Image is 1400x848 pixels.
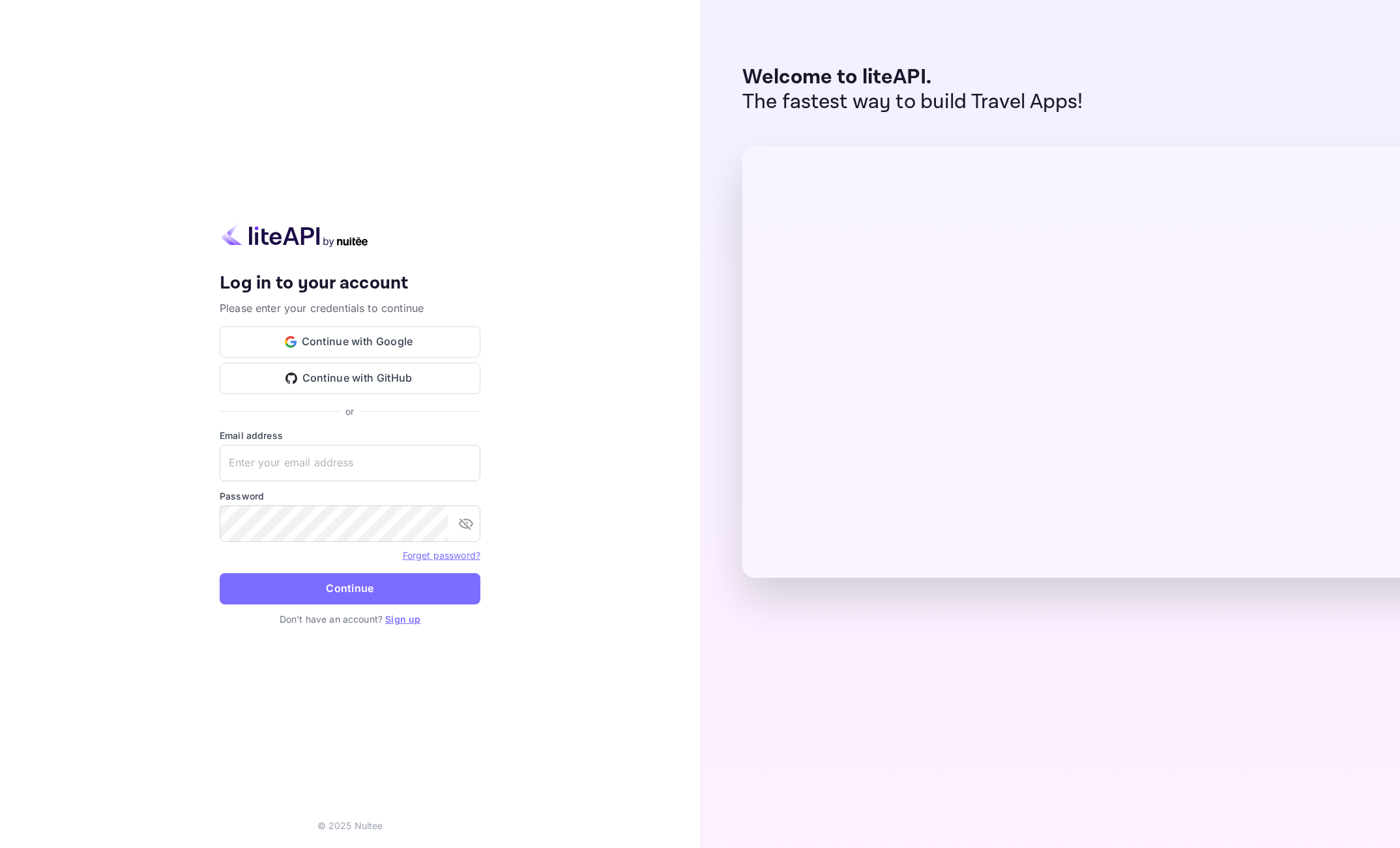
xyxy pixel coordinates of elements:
[220,272,480,295] h4: Log in to your account
[220,300,480,316] p: Please enter your credentials to continue
[385,614,420,625] a: Sign up
[453,511,479,537] button: toggle password visibility
[220,489,480,503] label: Password
[317,819,383,832] p: © 2025 Nuitee
[220,612,480,626] p: Don't have an account?
[220,429,480,442] label: Email address
[403,548,480,561] a: Forget password?
[345,404,354,418] p: or
[220,573,480,604] button: Continue
[403,550,480,561] a: Forget password?
[220,445,480,481] input: Enter your email address
[220,363,480,394] button: Continue with GitHub
[220,326,480,358] button: Continue with Google
[742,90,1083,115] p: The fastest way to build Travel Apps!
[742,65,1083,90] p: Welcome to liteAPI.
[220,222,370,247] img: liteapi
